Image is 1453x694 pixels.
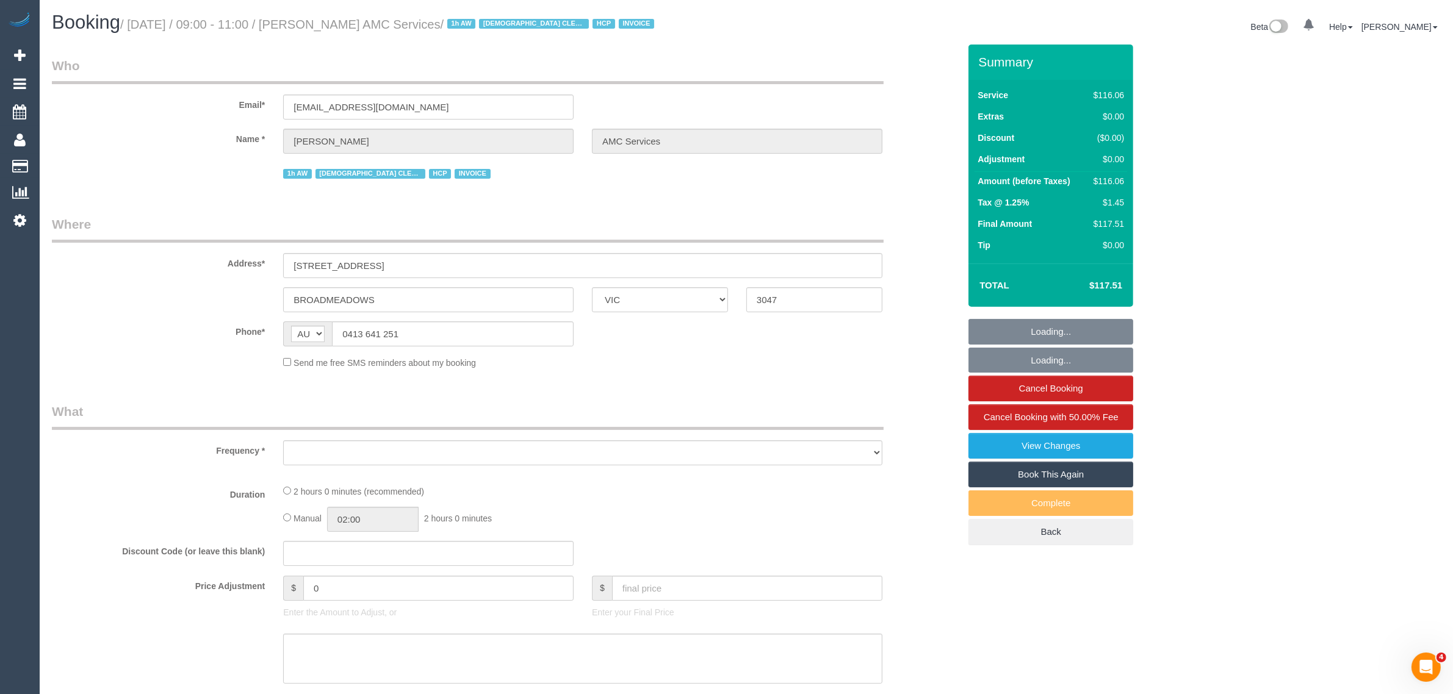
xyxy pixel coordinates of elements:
a: Cancel Booking with 50.00% Fee [968,404,1133,430]
div: $0.00 [1089,153,1124,165]
label: Tip [978,239,990,251]
label: Address* [43,253,274,270]
label: Final Amount [978,218,1032,230]
span: / [441,18,658,31]
img: New interface [1268,20,1288,35]
span: Send me free SMS reminders about my booking [294,358,476,368]
img: Automaid Logo [7,12,32,29]
span: 4 [1437,653,1446,662]
span: INVOICE [619,19,654,29]
span: Cancel Booking with 50.00% Fee [984,412,1119,422]
input: Post Code* [746,287,882,312]
span: [DEMOGRAPHIC_DATA] CLEANER ONLY [315,169,425,179]
span: Booking [52,12,120,33]
p: Enter your Final Price [592,606,882,618]
label: Duration [43,484,274,501]
span: [DEMOGRAPHIC_DATA] CLEANER ONLY [479,19,589,29]
span: 1h AW [283,169,311,179]
label: Service [978,89,1008,101]
div: $116.06 [1089,175,1124,187]
label: Discount [978,132,1014,144]
a: Book This Again [968,462,1133,487]
span: 2 hours 0 minutes [424,513,492,523]
label: Discount Code (or leave this blank) [43,541,274,557]
input: First Name* [283,129,574,154]
label: Extras [978,110,1004,123]
div: $0.00 [1089,110,1124,123]
input: Last Name* [592,129,882,154]
span: Manual [294,513,322,523]
div: $117.51 [1089,218,1124,230]
span: INVOICE [455,169,490,179]
div: $116.06 [1089,89,1124,101]
div: ($0.00) [1089,132,1124,144]
h3: Summary [978,55,1127,69]
input: final price [612,576,882,601]
small: / [DATE] / 09:00 - 11:00 / [PERSON_NAME] AMC Services [120,18,658,31]
input: Suburb* [283,287,574,312]
a: View Changes [968,433,1133,459]
legend: Who [52,57,884,84]
label: Adjustment [978,153,1025,165]
span: 2 hours 0 minutes (recommended) [294,487,424,496]
label: Price Adjustment [43,576,274,592]
a: Beta [1251,22,1289,32]
h4: $117.51 [1053,281,1122,291]
label: Tax @ 1.25% [978,196,1029,209]
a: Help [1329,22,1353,32]
span: $ [283,576,303,601]
div: $1.45 [1089,196,1124,209]
label: Frequency * [43,440,274,457]
span: HCP [429,169,451,179]
p: Enter the Amount to Adjust, or [283,606,574,618]
input: Phone* [332,321,574,346]
strong: Total [979,280,1009,290]
span: $ [592,576,612,601]
div: $0.00 [1089,239,1124,251]
a: [PERSON_NAME] [1361,22,1438,32]
span: HCP [593,19,615,29]
legend: What [52,402,884,430]
legend: Where [52,215,884,243]
input: Email* [283,95,574,120]
label: Name * [43,129,274,145]
iframe: Intercom live chat [1412,653,1441,682]
label: Amount (before Taxes) [978,175,1070,187]
label: Phone* [43,321,274,338]
a: Back [968,519,1133,545]
span: 1h AW [447,19,475,29]
label: Email* [43,95,274,111]
a: Cancel Booking [968,376,1133,401]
